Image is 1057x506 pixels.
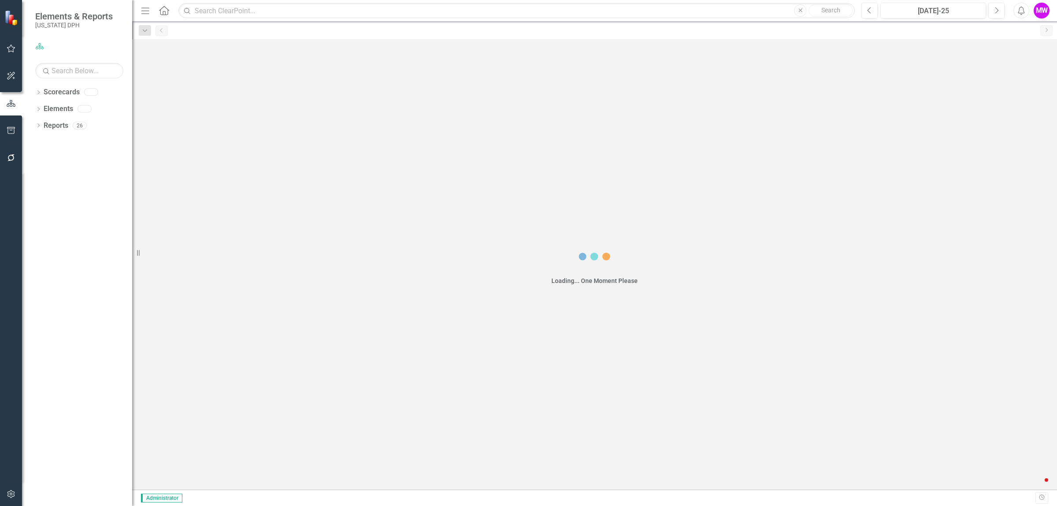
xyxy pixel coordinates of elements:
span: Administrator [141,494,182,502]
span: Elements & Reports [35,11,113,22]
button: [DATE]-25 [880,3,986,19]
iframe: Intercom live chat [1027,476,1048,497]
img: ClearPoint Strategy [4,10,20,26]
input: Search Below... [35,63,123,78]
button: MW [1034,3,1050,19]
div: 26 [73,122,87,129]
input: Search ClearPoint... [178,3,855,19]
small: [US_STATE] DPH [35,22,113,29]
a: Reports [44,121,68,131]
a: Elements [44,104,73,114]
div: Loading... One Moment Please [551,276,638,285]
a: Scorecards [44,87,80,97]
span: Search [821,7,840,14]
div: [DATE]-25 [883,6,983,16]
button: Search [809,4,853,17]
